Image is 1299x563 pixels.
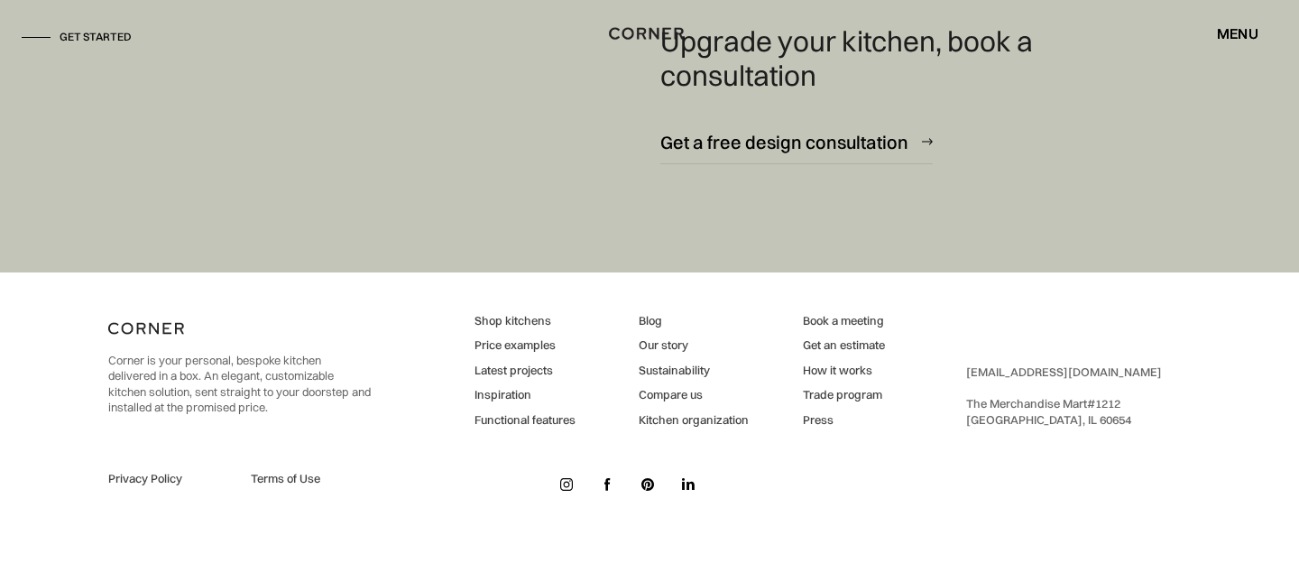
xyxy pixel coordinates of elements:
[803,387,885,403] a: Trade program
[803,337,885,354] a: Get an estimate
[474,412,576,429] a: Functional features
[966,365,1162,379] a: [EMAIL_ADDRESS][DOMAIN_NAME]
[803,363,885,379] a: How it works
[803,412,885,429] a: Press
[474,337,576,354] a: Price examples
[474,363,576,379] a: Latest projects
[803,313,885,329] a: Book a meeting
[639,313,749,329] a: Blog
[639,337,749,354] a: Our story
[251,471,372,487] a: Terms of Use
[1217,26,1258,41] div: menu
[639,412,749,429] a: Kitchen organization
[1199,18,1258,49] div: menu
[474,387,576,403] a: Inspiration
[108,471,229,487] a: Privacy Policy
[474,313,576,329] a: Shop kitchens
[660,24,1079,93] h4: Upgrade your kitchen, book a consultation
[108,353,371,416] p: Corner is your personal, bespoke kitchen delivered in a box. An elegant, customizable kitchen sol...
[639,387,749,403] a: Compare us
[639,363,749,379] a: Sustainability
[660,120,933,164] a: Get a free design consultation
[607,22,692,45] a: home
[966,365,1162,428] div: ‍ The Merchandise Mart #1212 ‍ [GEOGRAPHIC_DATA], IL 60654
[660,130,908,154] div: Get a free design consultation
